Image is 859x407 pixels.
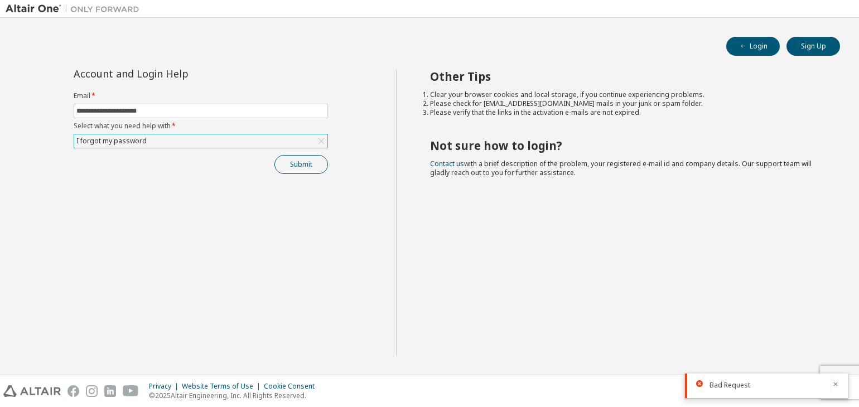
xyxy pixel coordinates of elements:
[430,138,821,153] h2: Not sure how to login?
[726,37,780,56] button: Login
[786,37,840,56] button: Sign Up
[430,99,821,108] li: Please check for [EMAIL_ADDRESS][DOMAIN_NAME] mails in your junk or spam folder.
[104,385,116,397] img: linkedin.svg
[74,122,328,130] label: Select what you need help with
[149,391,321,400] p: © 2025 Altair Engineering, Inc. All Rights Reserved.
[67,385,79,397] img: facebook.svg
[123,385,139,397] img: youtube.svg
[430,90,821,99] li: Clear your browser cookies and local storage, if you continue experiencing problems.
[86,385,98,397] img: instagram.svg
[75,135,148,147] div: I forgot my password
[430,159,812,177] span: with a brief description of the problem, your registered e-mail id and company details. Our suppo...
[430,69,821,84] h2: Other Tips
[430,108,821,117] li: Please verify that the links in the activation e-mails are not expired.
[74,69,277,78] div: Account and Login Help
[274,155,328,174] button: Submit
[6,3,145,14] img: Altair One
[74,134,327,148] div: I forgot my password
[710,381,750,390] span: Bad Request
[149,382,182,391] div: Privacy
[430,159,464,168] a: Contact us
[3,385,61,397] img: altair_logo.svg
[182,382,264,391] div: Website Terms of Use
[74,91,328,100] label: Email
[264,382,321,391] div: Cookie Consent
